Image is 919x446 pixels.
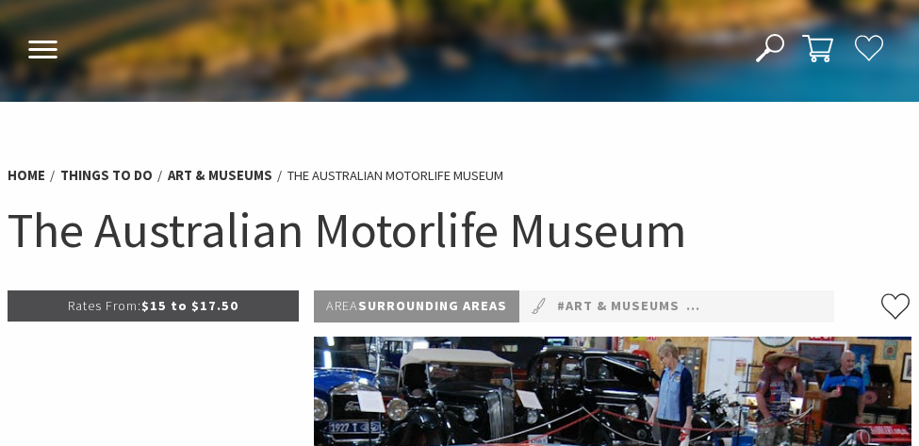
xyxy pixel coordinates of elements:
li: The Australian Motorlife Museum [287,165,503,187]
span: Rates From: [68,297,141,314]
p: Surrounding Areas [314,290,519,322]
a: Art & Museums [168,166,272,185]
a: Things To Do [60,166,153,185]
a: Home [8,166,45,185]
a: #Art & Museums [557,295,680,318]
p: $15 to $17.50 [8,290,299,322]
a: #History & Heritage [686,295,842,318]
span: Area [326,297,358,314]
h1: The Australian Motorlife Museum [8,197,911,261]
